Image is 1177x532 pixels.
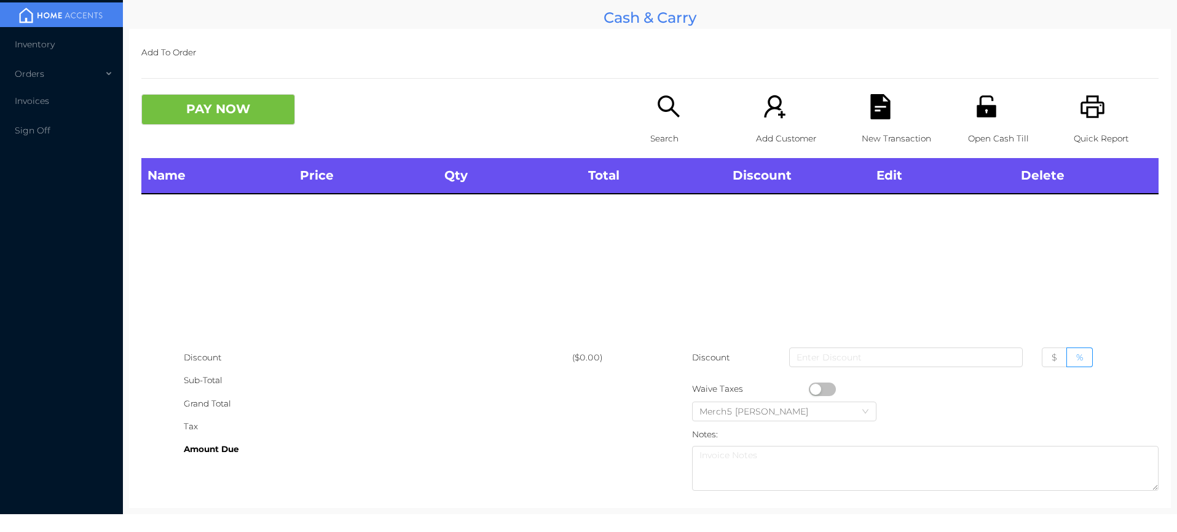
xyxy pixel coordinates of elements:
span: Sign Off [15,125,50,136]
div: Waive Taxes [692,378,809,400]
img: mainBanner [15,6,107,25]
i: icon: printer [1080,94,1105,119]
i: icon: file-text [868,94,893,119]
div: Tax [184,415,572,438]
div: Grand Total [184,392,572,415]
i: icon: search [656,94,682,119]
div: Merch5 Lawrence [699,402,821,421]
p: Open Cash Till [968,127,1053,150]
span: Inventory [15,39,55,50]
p: Quick Report [1074,127,1159,150]
div: Discount [184,346,572,369]
th: Total [582,158,726,194]
label: Notes: [692,429,718,439]
th: Price [294,158,438,194]
span: % [1076,352,1083,363]
p: Search [650,127,735,150]
th: Edit [870,158,1014,194]
i: icon: user-add [762,94,787,119]
p: Add To Order [141,41,1159,64]
div: ($0.00) [572,346,650,369]
th: Discount [726,158,870,194]
div: Cash & Carry [129,6,1171,29]
span: $ [1052,352,1057,363]
i: icon: unlock [974,94,999,119]
div: Sub-Total [184,369,572,392]
p: Discount [692,346,731,369]
input: Enter Discount [789,347,1022,367]
th: Delete [1015,158,1159,194]
p: New Transaction [862,127,947,150]
th: Name [141,158,294,194]
th: Qty [438,158,582,194]
i: icon: down [862,408,869,416]
span: Invoices [15,95,49,106]
button: PAY NOW [141,94,295,125]
p: Add Customer [756,127,841,150]
div: Amount Due [184,438,572,461]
